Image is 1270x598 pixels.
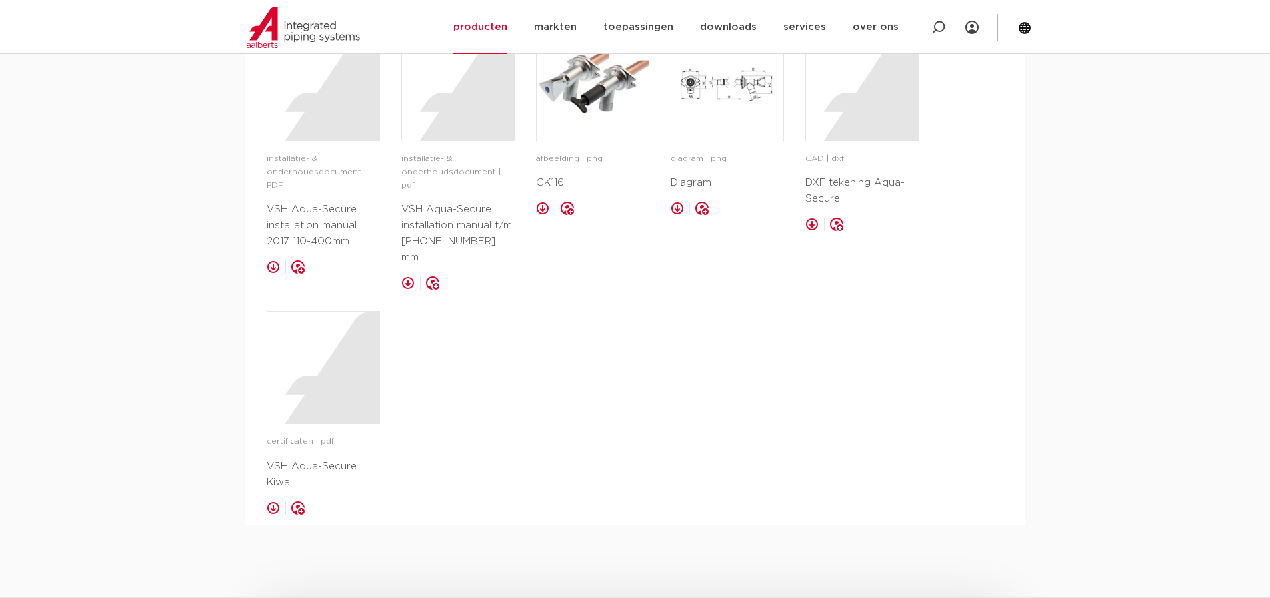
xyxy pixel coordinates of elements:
[536,152,649,166] p: afbeelding | png
[671,175,784,191] p: Diagram
[671,152,784,166] p: diagram | png
[267,202,380,250] p: VSH Aqua-Secure installation manual 2017 110-400mm
[267,459,380,491] p: VSH Aqua-Secure Kiwa
[537,29,649,141] img: image for GK116
[267,152,380,192] p: installatie- & onderhoudsdocument | PDF
[536,175,649,191] p: GK116
[805,175,919,207] p: DXF tekening Aqua-Secure
[267,435,380,448] p: certificaten | pdf
[805,152,919,166] p: CAD | dxf
[401,152,515,192] p: installatie- & onderhoudsdocument | pdf
[671,28,784,141] a: image for Diagram
[401,202,515,266] p: VSH Aqua-Secure installation manual t/m [PHONE_NUMBER] mm
[536,28,649,141] a: image for GK116
[671,29,783,141] img: image for Diagram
